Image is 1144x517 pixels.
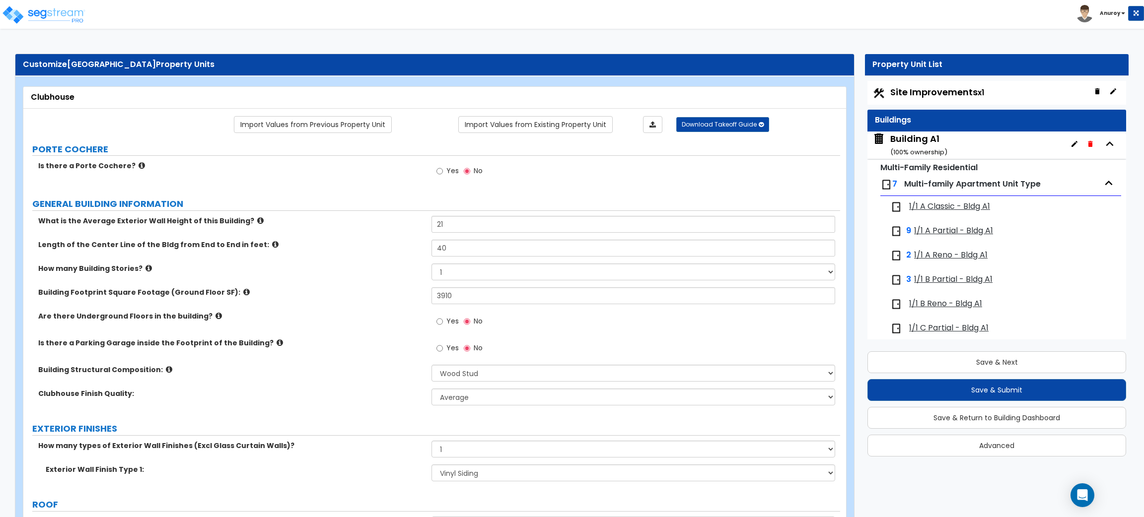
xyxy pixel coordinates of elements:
span: 2 [906,250,911,261]
button: Save & Return to Building Dashboard [867,407,1126,429]
img: logo_pro_r.png [1,5,86,25]
i: click for more info! [277,339,283,346]
small: Multi-Family Residential [880,162,978,173]
a: Import the dynamic attributes value through Excel sheet [643,116,662,133]
img: door.png [890,201,902,213]
span: Yes [446,316,459,326]
button: Advanced [867,435,1126,456]
span: No [474,166,483,176]
div: Property Unit List [872,59,1121,70]
span: Multi-family Apartment Unit Type [904,178,1041,190]
span: No [474,343,483,353]
span: 1/1 A Reno - Bldg A1 [914,250,988,261]
label: How many types of Exterior Wall Finishes (Excl Glass Curtain Walls)? [38,441,424,451]
label: GENERAL BUILDING INFORMATION [32,197,840,210]
div: Customize Property Units [23,59,847,70]
button: Save & Next [867,351,1126,373]
img: door.png [890,250,902,261]
input: Yes [436,316,443,327]
button: Save & Submit [867,379,1126,401]
img: door.png [890,323,902,334]
label: Clubhouse Finish Quality: [38,388,424,398]
span: 1/1 C Partial - Bldg A1 [909,323,989,334]
input: No [464,316,470,327]
span: Yes [446,166,459,176]
span: Building A1 [872,132,947,158]
label: Is there a Porte Cochere? [38,161,424,171]
span: 9 [906,225,911,237]
a: Import the dynamic attribute values from previous properties. [234,116,392,133]
label: Are there Underground Floors in the building? [38,311,424,321]
div: Clubhouse [31,92,839,103]
input: No [464,166,470,177]
div: Buildings [875,115,1119,126]
img: door.png [890,298,902,310]
small: x1 [978,87,984,98]
i: click for more info! [139,162,145,169]
label: Length of the Center Line of the Bldg from End to End in feet: [38,240,424,250]
label: Building Footprint Square Footage (Ground Floor SF): [38,287,424,297]
a: Import the dynamic attribute values from existing properties. [458,116,613,133]
div: Open Intercom Messenger [1071,483,1094,507]
span: 7 [892,178,897,190]
label: PORTE COCHERE [32,143,840,156]
i: click for more info! [272,241,279,248]
div: Building A1 [890,132,947,158]
i: click for more info! [145,264,152,272]
span: 1/1 B Partial - Bldg A1 [914,274,993,285]
b: Anuroy [1100,9,1120,17]
img: avatar.png [1076,5,1093,22]
input: Yes [436,166,443,177]
span: No [474,316,483,326]
button: Download Takeoff Guide [676,117,769,132]
img: door.png [890,274,902,286]
span: 1/1 B Reno - Bldg A1 [909,298,982,310]
span: 3 [906,274,911,285]
img: door.png [880,179,892,191]
span: [GEOGRAPHIC_DATA] [67,59,156,70]
i: click for more info! [166,366,172,373]
input: Yes [436,343,443,354]
span: 1/1 A Partial - Bldg A1 [914,225,993,237]
label: ROOF [32,498,840,511]
label: What is the Average Exterior Wall Height of this Building? [38,216,424,226]
span: Yes [446,343,459,353]
small: ( 100 % ownership) [890,147,947,157]
i: click for more info! [257,217,264,224]
label: Building Structural Composition: [38,365,424,375]
span: 1/1 A Classic - Bldg A1 [909,201,990,212]
label: Is there a Parking Garage inside the Footprint of the Building? [38,338,424,348]
span: Download Takeoff Guide [682,120,757,129]
img: building.svg [872,132,885,145]
i: click for more info! [215,312,222,320]
i: click for more info! [243,288,250,296]
label: EXTERIOR FINISHES [32,422,840,435]
img: door.png [890,225,902,237]
span: Site Improvements [890,86,984,98]
img: Construction.png [872,87,885,100]
label: Exterior Wall Finish Type 1: [46,464,424,474]
label: How many Building Stories? [38,263,424,273]
input: No [464,343,470,354]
